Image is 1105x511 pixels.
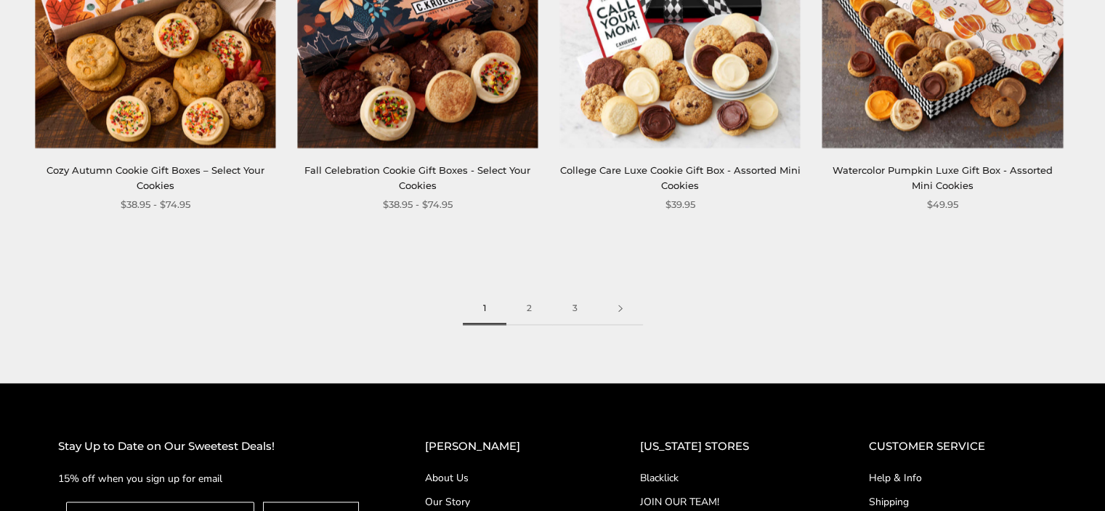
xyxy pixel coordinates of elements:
[383,197,453,212] span: $38.95 - $74.95
[640,470,811,486] a: Blacklick
[425,494,582,510] a: Our Story
[927,197,958,212] span: $49.95
[121,197,190,212] span: $38.95 - $74.95
[304,164,530,191] a: Fall Celebration Cookie Gift Boxes - Select Your Cookies
[46,164,264,191] a: Cozy Autumn Cookie Gift Boxes – Select Your Cookies
[463,292,506,325] span: 1
[58,438,367,456] h2: Stay Up to Date on Our Sweetest Deals!
[640,494,811,510] a: JOIN OUR TEAM!
[598,292,643,325] a: Next page
[869,438,1047,456] h2: CUSTOMER SERVICE
[425,438,582,456] h2: [PERSON_NAME]
[869,470,1047,486] a: Help & Info
[560,164,801,191] a: College Care Luxe Cookie Gift Box - Assorted Mini Cookies
[552,292,598,325] a: 3
[12,456,150,499] iframe: Sign Up via Text for Offers
[833,164,1053,191] a: Watercolor Pumpkin Luxe Gift Box - Assorted Mini Cookies
[58,470,367,487] p: 15% off when you sign up for email
[425,470,582,486] a: About Us
[869,494,1047,510] a: Shipping
[640,438,811,456] h2: [US_STATE] STORES
[506,292,552,325] a: 2
[665,197,695,212] span: $39.95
